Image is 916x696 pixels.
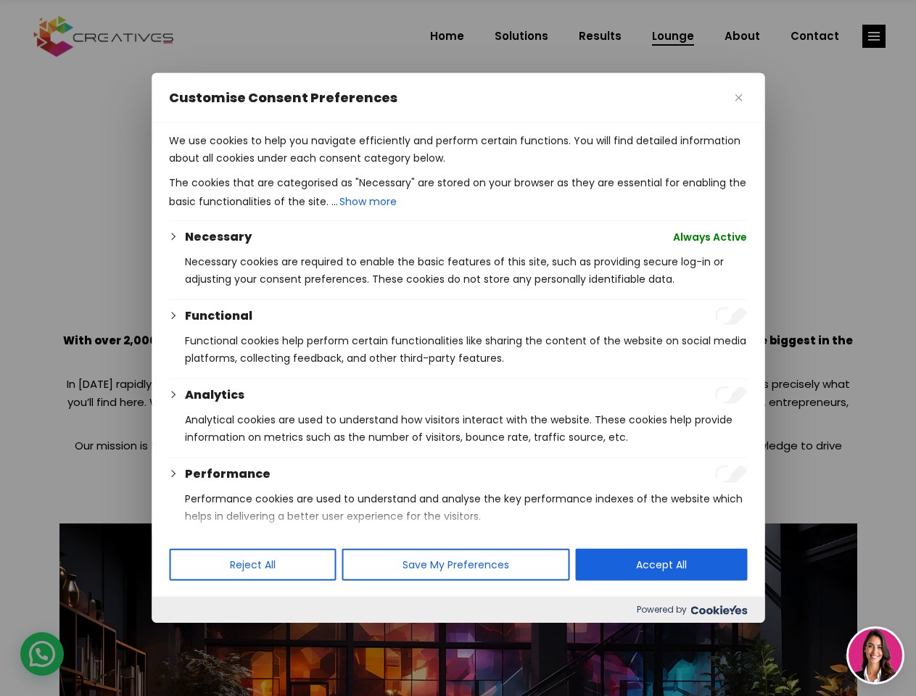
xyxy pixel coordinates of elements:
span: Customise Consent Preferences [169,89,397,107]
img: Close [735,94,742,101]
button: Reject All [169,549,336,581]
button: Performance [185,465,271,483]
p: Performance cookies are used to understand and analyse the key performance indexes of the website... [185,490,747,525]
p: Analytical cookies are used to understand how visitors interact with the website. These cookies h... [185,411,747,446]
button: Close [730,89,747,107]
p: Functional cookies help perform certain functionalities like sharing the content of the website o... [185,332,747,367]
button: Necessary [185,228,252,246]
input: Enable Functional [715,307,747,325]
span: Always Active [673,228,747,246]
img: agent [849,629,902,682]
button: Save My Preferences [342,549,569,581]
button: Accept All [575,549,747,581]
div: Powered by [152,597,764,623]
div: Customise Consent Preferences [152,73,764,623]
p: The cookies that are categorised as "Necessary" are stored on your browser as they are essential ... [169,174,747,212]
input: Enable Analytics [715,386,747,404]
img: Cookieyes logo [690,605,747,615]
p: Necessary cookies are required to enable the basic features of this site, such as providing secur... [185,253,747,288]
button: Show more [338,191,398,212]
p: We use cookies to help you navigate efficiently and perform certain functions. You will find deta... [169,132,747,167]
button: Functional [185,307,252,325]
input: Enable Performance [715,465,747,483]
button: Analytics [185,386,244,404]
